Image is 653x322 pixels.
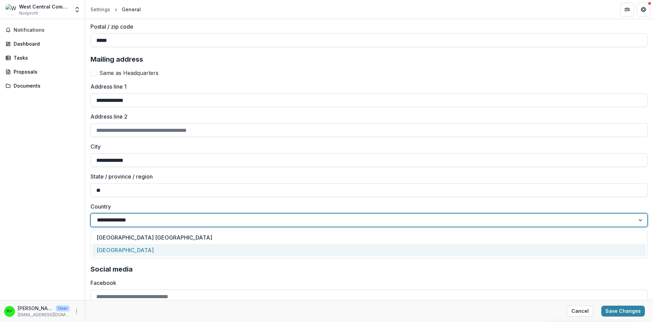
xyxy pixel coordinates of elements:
[620,3,634,16] button: Partners
[14,54,77,61] div: Tasks
[72,3,82,16] button: Open entity switcher
[88,4,144,14] nav: breadcrumb
[637,3,650,16] button: Get Help
[3,25,82,35] button: Notifications
[14,27,79,33] span: Notifications
[90,279,643,287] label: Facebook
[99,69,158,77] span: Same as Headquarters
[567,306,593,317] button: Cancel
[122,6,141,13] div: General
[3,80,82,91] a: Documents
[90,142,643,151] label: City
[14,82,77,89] div: Documents
[18,305,53,312] p: [PERSON_NAME] <[EMAIL_ADDRESS][DOMAIN_NAME]>
[3,38,82,49] a: Dashboard
[90,265,648,273] h2: Social media
[3,66,82,77] a: Proposals
[92,231,646,244] div: [GEOGRAPHIC_DATA] [GEOGRAPHIC_DATA]
[5,4,16,15] img: West Central Community Development Corporation
[601,306,645,317] button: Save Changes
[90,22,643,31] label: Postal / zip code
[90,55,648,63] h2: Mailing address
[3,52,82,63] a: Tasks
[14,40,77,47] div: Dashboard
[90,202,643,211] label: Country
[88,4,113,14] a: Settings
[7,309,12,313] div: Katie Nixon <knixon@wcmcaa.org>
[90,82,643,91] label: Address line 1
[19,10,38,16] span: Nonprofit
[92,244,646,257] div: [GEOGRAPHIC_DATA]
[72,307,81,316] button: More
[90,6,110,13] div: Settings
[18,312,70,318] p: [EMAIL_ADDRESS][DOMAIN_NAME]
[14,68,77,75] div: Proposals
[90,112,643,121] label: Address line 2
[56,305,70,311] p: User
[19,3,70,10] div: West Central Community Development Corporation
[90,172,643,181] label: State / province / region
